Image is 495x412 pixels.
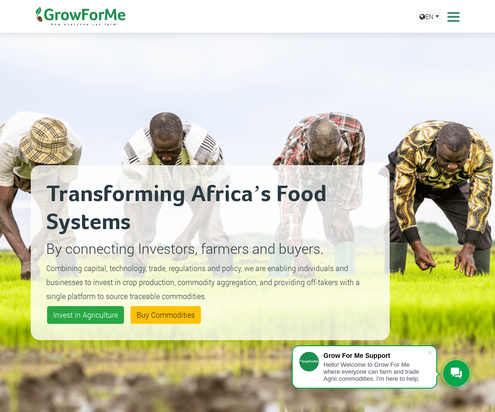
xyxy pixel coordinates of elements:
p: By connecting Investors, farmers and buyers. [46,238,374,259]
h2: Transforming Africa’s Food Systems [46,181,374,237]
a: Invest in Agriculture [47,306,124,324]
div: Grow For Me Support [323,352,427,359]
a: EN [415,9,443,24]
a: Buy Commodities [131,306,201,324]
small: Combining capital, technology, trade, regulations and policy, we are enabling individuals and bus... [46,263,360,301]
div: Hello! Welcome to Grow For Me where everyone can farm and trade Agric commodities. I'm here to help. [323,361,427,382]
